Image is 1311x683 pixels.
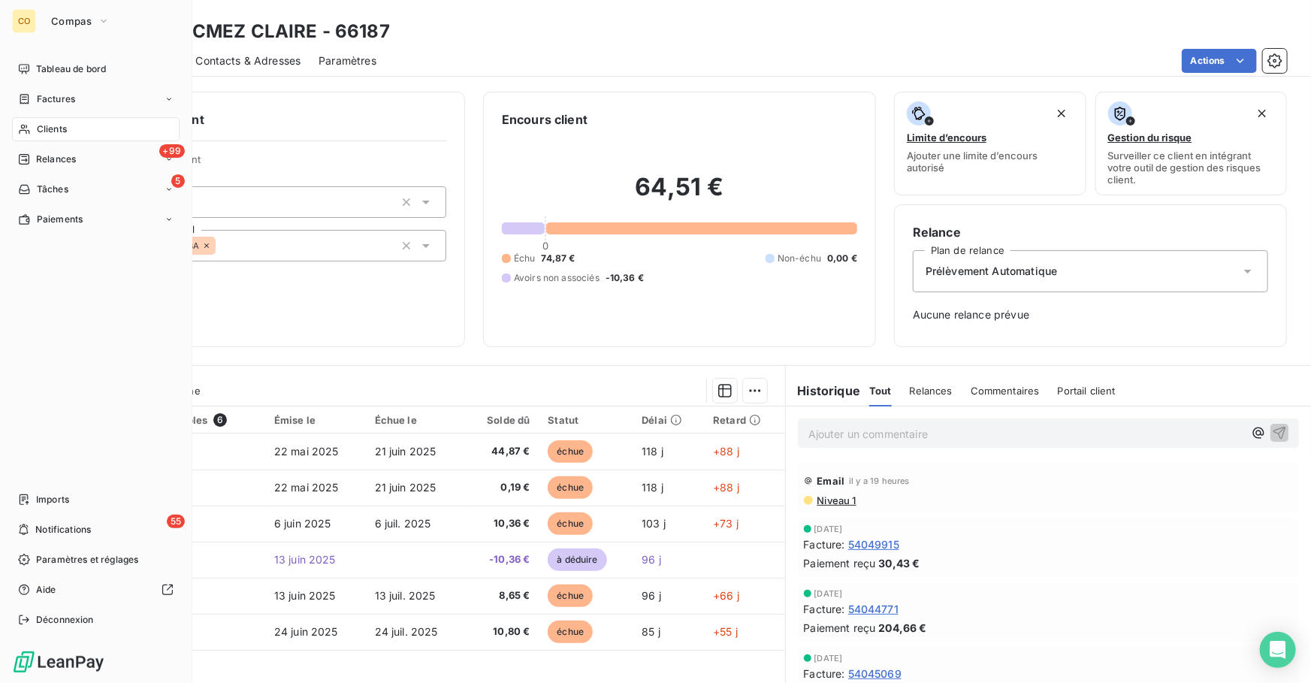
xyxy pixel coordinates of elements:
[642,481,663,494] span: 118 j
[713,481,739,494] span: +88 j
[1108,131,1192,144] span: Gestion du risque
[713,589,739,602] span: +66 j
[37,92,75,106] span: Factures
[548,476,593,499] span: échue
[1095,92,1288,195] button: Gestion du risqueSurveiller ce client en intégrant votre outil de gestion des risques client.
[907,150,1074,174] span: Ajouter une limite d’encours autorisé
[804,536,845,552] span: Facture :
[849,476,909,485] span: il y a 19 heures
[375,589,436,602] span: 13 juil. 2025
[827,252,857,265] span: 0,00 €
[167,515,185,528] span: 55
[542,240,548,252] span: 0
[713,414,775,426] div: Retard
[804,555,876,571] span: Paiement reçu
[36,613,94,627] span: Déconnexion
[319,53,376,68] span: Paramètres
[514,271,600,285] span: Avoirs non associés
[171,174,185,188] span: 5
[195,53,301,68] span: Contacts & Adresses
[642,589,661,602] span: 96 j
[375,625,438,638] span: 24 juil. 2025
[804,620,876,636] span: Paiement reçu
[12,9,36,33] div: CO
[35,523,91,536] span: Notifications
[879,620,927,636] span: 204,66 €
[542,252,575,265] span: 74,87 €
[642,445,663,458] span: 118 j
[473,414,530,426] div: Solde dû
[36,553,138,567] span: Paramètres et réglages
[548,440,593,463] span: échue
[548,512,593,535] span: échue
[642,625,660,638] span: 85 j
[36,153,76,166] span: Relances
[51,15,92,27] span: Compas
[121,153,446,174] span: Propriétés Client
[375,445,436,458] span: 21 juin 2025
[817,475,845,487] span: Email
[816,494,856,506] span: Niveau 1
[971,385,1040,397] span: Commentaires
[814,589,843,598] span: [DATE]
[473,552,530,567] span: -10,36 €
[375,517,431,530] span: 6 juil. 2025
[814,524,843,533] span: [DATE]
[91,110,446,128] h6: Informations client
[869,385,892,397] span: Tout
[1182,49,1257,73] button: Actions
[375,414,456,426] div: Échue le
[907,131,986,144] span: Limite d’encours
[848,536,899,552] span: 54049915
[713,517,739,530] span: +73 j
[473,444,530,459] span: 44,87 €
[642,517,666,530] span: 103 j
[274,553,336,566] span: 13 juin 2025
[913,307,1268,322] span: Aucune relance prévue
[548,414,624,426] div: Statut
[36,583,56,597] span: Aide
[848,666,902,681] span: 54045069
[36,62,106,76] span: Tableau de bord
[514,252,536,265] span: Échu
[274,445,339,458] span: 22 mai 2025
[1058,385,1116,397] span: Portail client
[159,144,185,158] span: +99
[548,585,593,607] span: échue
[274,481,339,494] span: 22 mai 2025
[274,625,338,638] span: 24 juin 2025
[274,589,336,602] span: 13 juin 2025
[216,239,228,252] input: Ajouter une valeur
[814,654,843,663] span: [DATE]
[274,414,357,426] div: Émise le
[804,666,845,681] span: Facture :
[37,213,83,226] span: Paiements
[132,18,390,45] h3: EI TROCMEZ CLAIRE - 66187
[548,621,593,643] span: échue
[502,110,588,128] h6: Encours client
[375,481,436,494] span: 21 juin 2025
[913,223,1268,241] h6: Relance
[786,382,861,400] h6: Historique
[502,172,857,217] h2: 64,51 €
[12,578,180,602] a: Aide
[473,624,530,639] span: 10,80 €
[778,252,821,265] span: Non-échu
[1260,632,1296,668] div: Open Intercom Messenger
[37,183,68,196] span: Tâches
[910,385,953,397] span: Relances
[713,625,738,638] span: +55 j
[36,493,69,506] span: Imports
[926,264,1057,279] span: Prélèvement Automatique
[804,601,845,617] span: Facture :
[642,414,695,426] div: Délai
[894,92,1086,195] button: Limite d’encoursAjouter une limite d’encours autorisé
[642,553,661,566] span: 96 j
[879,555,920,571] span: 30,43 €
[37,122,67,136] span: Clients
[548,549,606,571] span: à déduire
[12,650,105,674] img: Logo LeanPay
[473,516,530,531] span: 10,36 €
[473,588,530,603] span: 8,65 €
[848,601,899,617] span: 54044771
